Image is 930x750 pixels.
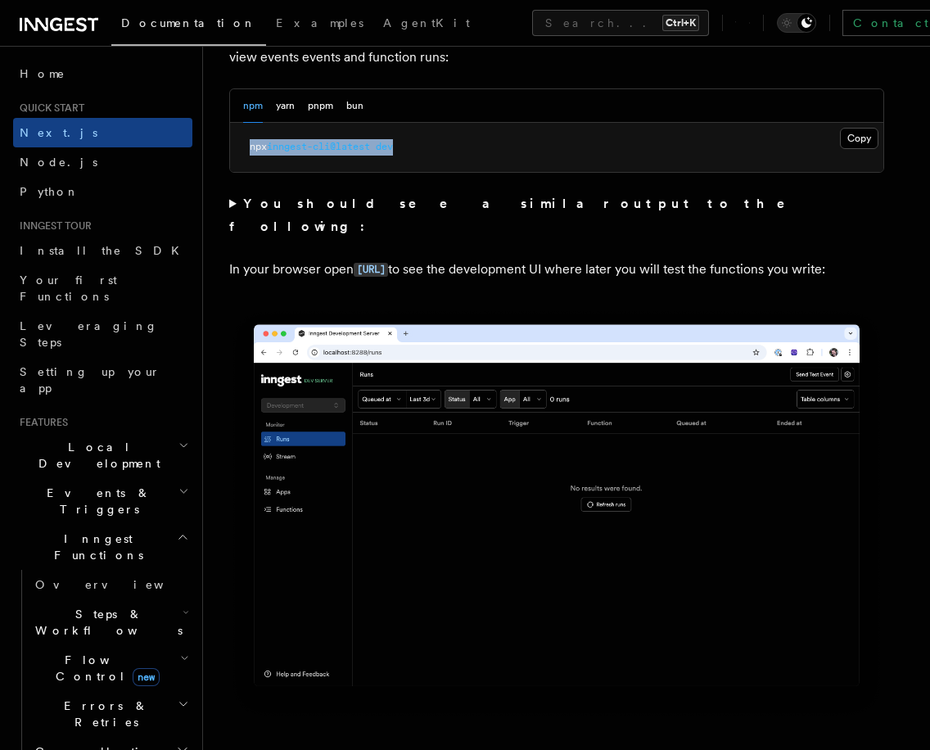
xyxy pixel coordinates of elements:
span: dev [376,141,393,152]
span: Inngest tour [13,219,92,233]
button: yarn [276,89,295,123]
a: Home [13,59,192,88]
span: Examples [276,16,363,29]
button: Copy [840,128,878,149]
a: Overview [29,570,192,599]
a: [URL] [354,261,388,277]
p: In your browser open to see the development UI where later you will test the functions you write: [229,258,884,282]
a: Documentation [111,5,266,46]
a: Examples [266,5,373,44]
span: npx [250,141,267,152]
span: Inngest Functions [13,531,177,563]
button: npm [243,89,263,123]
strong: You should see a similar output to the following: [229,196,808,234]
span: Your first Functions [20,273,117,303]
a: Setting up your app [13,357,192,403]
span: Overview [35,578,204,591]
span: AgentKit [383,16,470,29]
a: Leveraging Steps [13,311,192,357]
button: Search...Ctrl+K [532,10,709,36]
button: Local Development [13,432,192,478]
span: Flow Control [29,652,180,684]
button: bun [346,89,363,123]
span: new [133,668,160,686]
button: Events & Triggers [13,478,192,524]
code: [URL] [354,263,388,277]
a: Node.js [13,147,192,177]
a: Install the SDK [13,236,192,265]
a: Python [13,177,192,206]
span: Next.js [20,126,97,139]
summary: You should see a similar output to the following: [229,192,884,238]
button: Flow Controlnew [29,645,192,691]
kbd: Ctrl+K [662,15,699,31]
span: Python [20,185,79,198]
a: AgentKit [373,5,480,44]
span: Home [20,66,65,82]
span: Local Development [13,439,178,472]
span: Setting up your app [20,365,160,395]
span: inngest-cli@latest [267,141,370,152]
span: Errors & Retries [29,698,178,730]
span: Quick start [13,102,84,115]
img: Inngest Dev Server's 'Runs' tab with no data [229,308,884,720]
span: Install the SDK [20,244,189,257]
a: Next.js [13,118,192,147]
span: Events & Triggers [13,485,178,517]
span: Documentation [121,16,256,29]
span: Node.js [20,156,97,169]
button: Toggle dark mode [777,13,816,33]
span: Leveraging Steps [20,319,158,349]
span: Features [13,416,68,429]
button: Inngest Functions [13,524,192,570]
a: Your first Functions [13,265,192,311]
button: Steps & Workflows [29,599,192,645]
button: Errors & Retries [29,691,192,737]
span: Steps & Workflows [29,606,183,639]
button: pnpm [308,89,333,123]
